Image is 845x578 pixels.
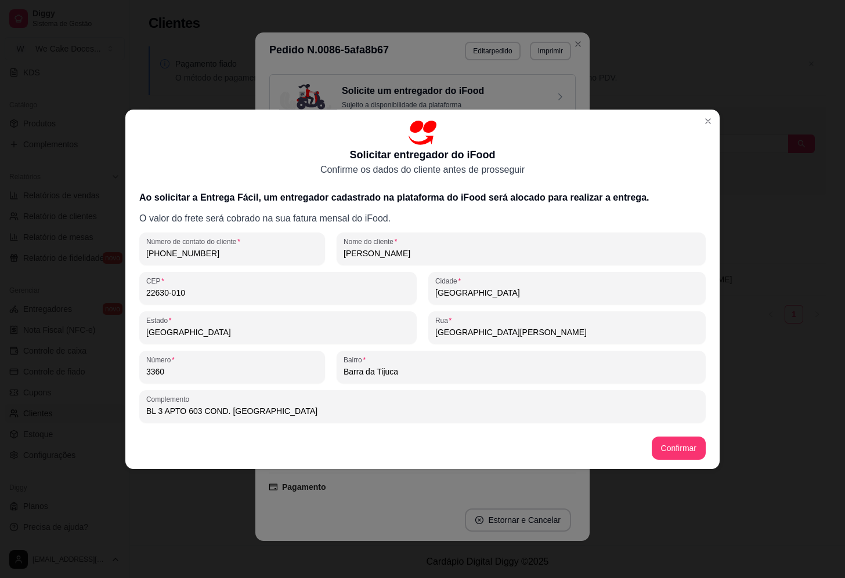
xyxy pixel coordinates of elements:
label: Número [146,355,178,365]
input: Rua [435,326,699,338]
input: Número de contato do cliente [146,248,318,259]
label: Cidade [435,276,465,286]
label: Estado [146,315,175,325]
label: Nome do cliente [344,237,401,246]
label: Bairro [344,355,370,365]
p: Confirme os dados do cliente antes de prosseguir [320,163,525,177]
label: Rua [435,315,456,325]
button: Confirmar [652,437,706,460]
input: CEP [146,287,410,299]
label: Número de contato do cliente [146,237,244,246]
input: Nome do cliente [344,248,699,259]
input: Bairro [344,366,699,377]
p: O valor do frete será cobrado na sua fatura mensal do iFood. [139,212,706,226]
h3: Ao solicitar a Entrega Fácil, um entregador cadastrado na plataforma do iFood será alocado para r... [139,191,706,205]
input: Estado [146,326,410,338]
p: Solicitar entregador do iFood [349,147,495,163]
input: Cidade [435,287,699,299]
input: Número [146,366,318,377]
input: Complemento [146,405,699,417]
label: Complemento [146,394,193,404]
label: CEP [146,276,168,286]
button: Close [699,112,717,130]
